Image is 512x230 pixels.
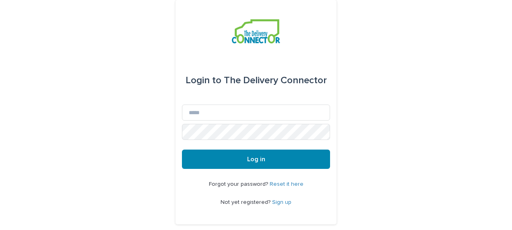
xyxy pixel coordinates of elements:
span: Log in [247,156,265,162]
a: Reset it here [270,181,303,187]
button: Log in [182,150,330,169]
div: The Delivery Connector [186,69,327,92]
span: Not yet registered? [221,199,272,205]
span: Login to [186,76,221,85]
a: Sign up [272,199,291,205]
img: aCWQmA6OSGG0Kwt8cj3c [232,19,280,43]
span: Forgot your password? [209,181,270,187]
